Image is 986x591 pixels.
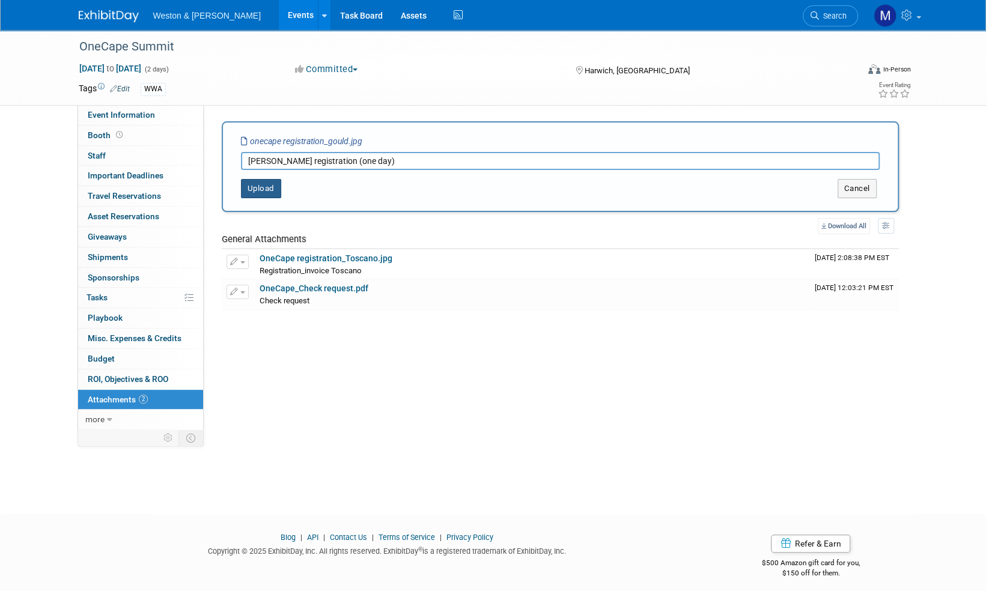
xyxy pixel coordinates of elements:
input: Enter description [241,152,880,170]
a: Booth [78,126,203,145]
span: Booth not reserved yet [114,130,125,139]
a: Sponsorships [78,268,203,288]
span: Event Information [88,110,155,120]
td: Upload Timestamp [810,279,899,309]
span: | [437,533,445,542]
td: Personalize Event Tab Strip [158,430,179,446]
button: Upload [241,179,281,198]
span: Harwich, [GEOGRAPHIC_DATA] [585,66,690,75]
span: Staff [88,151,106,160]
span: to [105,64,116,73]
div: In-Person [882,65,910,74]
a: Asset Reservations [78,207,203,226]
a: Attachments2 [78,390,203,410]
span: Search [819,11,847,20]
span: Registration_invoice Toscano [260,266,362,275]
span: ROI, Objectives & ROO [88,374,168,384]
a: Privacy Policy [446,533,493,542]
a: more [78,410,203,429]
div: Event Rating [877,82,910,88]
span: Upload Timestamp [815,283,893,292]
a: API [307,533,318,542]
td: Upload Timestamp [810,249,899,279]
span: Misc. Expenses & Credits [88,333,181,343]
div: Copyright © 2025 ExhibitDay, Inc. All rights reserved. ExhibitDay is a registered trademark of Ex... [79,543,696,557]
div: Event Format [787,62,911,80]
span: Asset Reservations [88,211,159,221]
span: Tasks [87,292,108,302]
span: more [85,414,105,424]
span: 2 [139,395,148,404]
a: Important Deadlines [78,166,203,186]
img: ExhibitDay [79,10,139,22]
img: Mary Ann Trujillo [874,4,896,27]
span: [DATE] [DATE] [79,63,142,74]
a: Edit [110,85,130,93]
sup: ® [418,546,422,553]
a: Contact Us [330,533,367,542]
span: Important Deadlines [88,171,163,180]
span: Giveaways [88,232,127,241]
i: onecape registration_gould.jpg [241,136,362,146]
a: Playbook [78,308,203,328]
img: Format-Inperson.png [868,64,880,74]
div: $150 off for them. [714,568,908,578]
span: Travel Reservations [88,191,161,201]
a: ROI, Objectives & ROO [78,369,203,389]
a: Tasks [78,288,203,308]
button: Cancel [838,179,877,198]
a: Shipments [78,247,203,267]
a: Terms of Service [379,533,435,542]
a: Misc. Expenses & Credits [78,329,203,348]
div: WWA [141,83,166,95]
span: (2 days) [144,65,169,73]
button: Committed [291,63,362,76]
span: Shipments [88,252,128,262]
td: Toggle Event Tabs [178,430,203,446]
a: Budget [78,349,203,369]
a: Refer & Earn [771,535,850,553]
span: Playbook [88,313,123,323]
span: Upload Timestamp [815,253,889,262]
span: | [320,533,328,542]
div: $500 Amazon gift card for you, [714,550,908,578]
span: Attachments [88,395,148,404]
a: Giveaways [78,227,203,247]
span: | [369,533,377,542]
a: OneCape_Check request.pdf [260,283,368,293]
span: Budget [88,354,115,363]
a: Search [803,5,858,26]
a: Download All [818,218,870,234]
a: Staff [78,146,203,166]
span: Booth [88,130,125,140]
div: OneCape Summit [75,36,840,58]
span: General Attachments [222,234,306,244]
a: Travel Reservations [78,186,203,206]
span: Weston & [PERSON_NAME] [153,11,261,20]
span: Sponsorships [88,273,139,282]
a: Event Information [78,105,203,125]
span: Check request [260,296,309,305]
a: OneCape registration_Toscano.jpg [260,253,392,263]
td: Tags [79,82,130,96]
span: | [297,533,305,542]
a: Blog [281,533,296,542]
